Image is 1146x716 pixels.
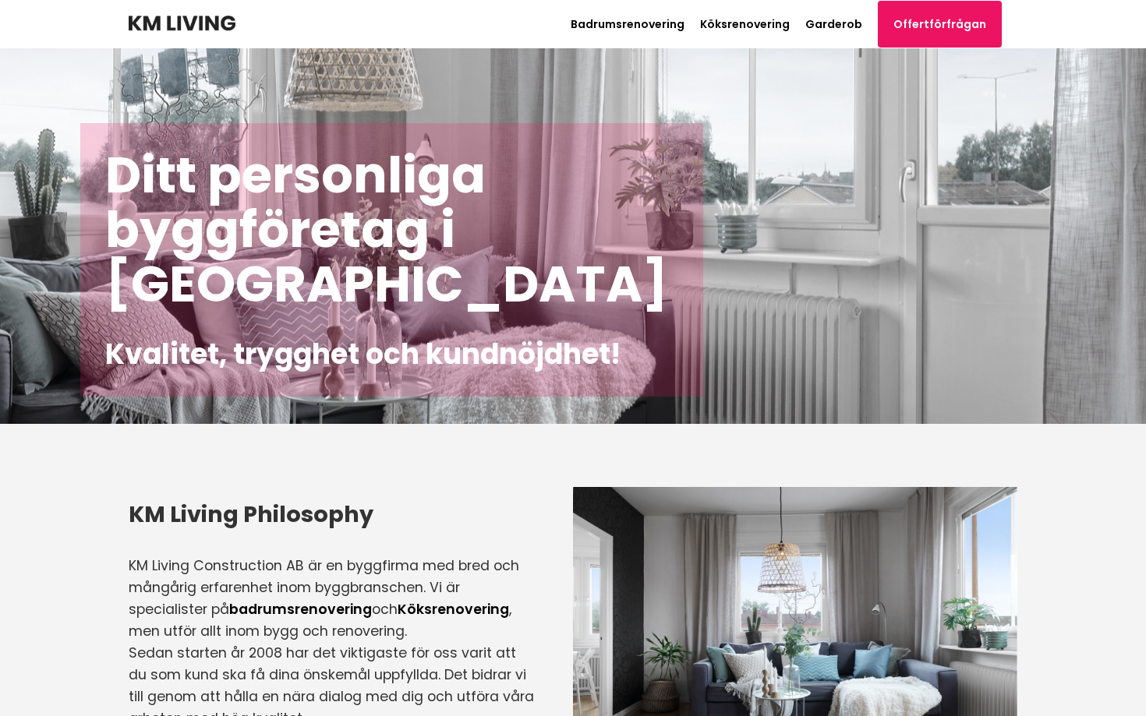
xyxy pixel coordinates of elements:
h1: Ditt personliga byggföretag i [GEOGRAPHIC_DATA] [105,148,678,312]
a: Offertförfrågan [878,1,1002,48]
a: Köksrenovering [700,16,790,32]
a: Badrumsrenovering [571,16,684,32]
a: Garderob [805,16,862,32]
h3: KM Living Philosophy [129,499,534,530]
h2: Kvalitet, trygghet och kundnöjdhet! [105,337,678,372]
p: KM Living Construction AB är en byggfirma med bred och mångårig erfarenhet inom byggbranschen. Vi... [129,555,534,642]
a: badrumsrenovering [229,600,372,619]
img: KM Living [129,16,235,31]
a: Köksrenovering [398,600,509,619]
